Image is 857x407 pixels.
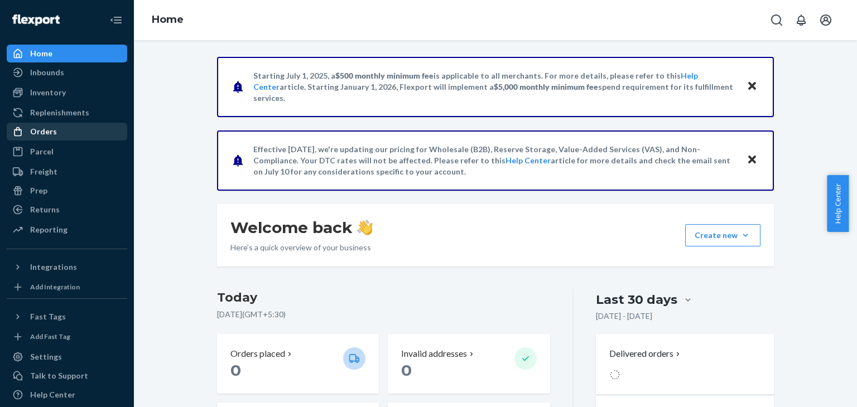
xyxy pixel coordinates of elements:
a: Home [152,13,184,26]
p: Orders placed [230,347,285,360]
div: Orders [30,126,57,137]
a: Add Integration [7,280,127,294]
button: Orders placed 0 [217,334,379,394]
div: Help Center [30,389,75,400]
a: Replenishments [7,104,127,122]
h1: Welcome back [230,217,373,238]
div: Add Fast Tag [30,332,70,341]
a: Inventory [7,84,127,101]
button: Close [745,152,759,168]
div: Returns [30,204,60,215]
div: Home [30,48,52,59]
div: Fast Tags [30,311,66,322]
div: Integrations [30,261,77,273]
a: Home [7,45,127,62]
p: Starting July 1, 2025, a is applicable to all merchants. For more details, please refer to this a... [253,70,736,104]
span: $500 monthly minimum fee [335,71,434,80]
div: Parcel [30,146,54,157]
a: Inbounds [7,64,127,81]
span: $5,000 monthly minimum fee [494,82,598,91]
div: Inbounds [30,67,64,78]
p: Effective [DATE], we're updating our pricing for Wholesale (B2B), Reserve Storage, Value-Added Se... [253,144,736,177]
button: Help Center [827,175,849,232]
div: Inventory [30,87,66,98]
button: Open notifications [790,9,812,31]
a: Prep [7,182,127,200]
div: Talk to Support [30,370,88,381]
p: Here’s a quick overview of your business [230,242,373,253]
a: Help Center [505,156,551,165]
a: Reporting [7,221,127,239]
button: Invalid addresses 0 [388,334,550,394]
span: 0 [230,361,241,380]
div: Settings [30,351,62,362]
p: [DATE] ( GMT+5:30 ) [217,309,550,320]
p: Invalid addresses [401,347,467,360]
button: Close [745,79,759,95]
span: 0 [401,361,412,380]
button: Delivered orders [609,347,682,360]
div: Last 30 days [596,291,677,308]
button: Open account menu [815,9,837,31]
button: Create new [685,224,760,246]
button: Talk to Support [7,367,127,385]
span: Support [22,8,62,18]
button: Open Search Box [765,9,788,31]
a: Add Fast Tag [7,330,127,343]
button: Close Navigation [105,9,127,31]
div: Prep [30,185,47,196]
div: Add Integration [30,282,80,292]
div: Reporting [30,224,68,235]
a: Parcel [7,143,127,161]
a: Returns [7,201,127,219]
h3: Today [217,289,550,307]
img: Flexport logo [12,14,60,26]
button: Fast Tags [7,308,127,326]
p: [DATE] - [DATE] [596,311,652,322]
a: Help Center [7,386,127,404]
div: Replenishments [30,107,89,118]
a: Orders [7,123,127,140]
ol: breadcrumbs [143,4,192,36]
img: hand-wave emoji [357,220,373,235]
a: Freight [7,163,127,181]
a: Settings [7,348,127,366]
button: Integrations [7,258,127,276]
div: Freight [30,166,57,177]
